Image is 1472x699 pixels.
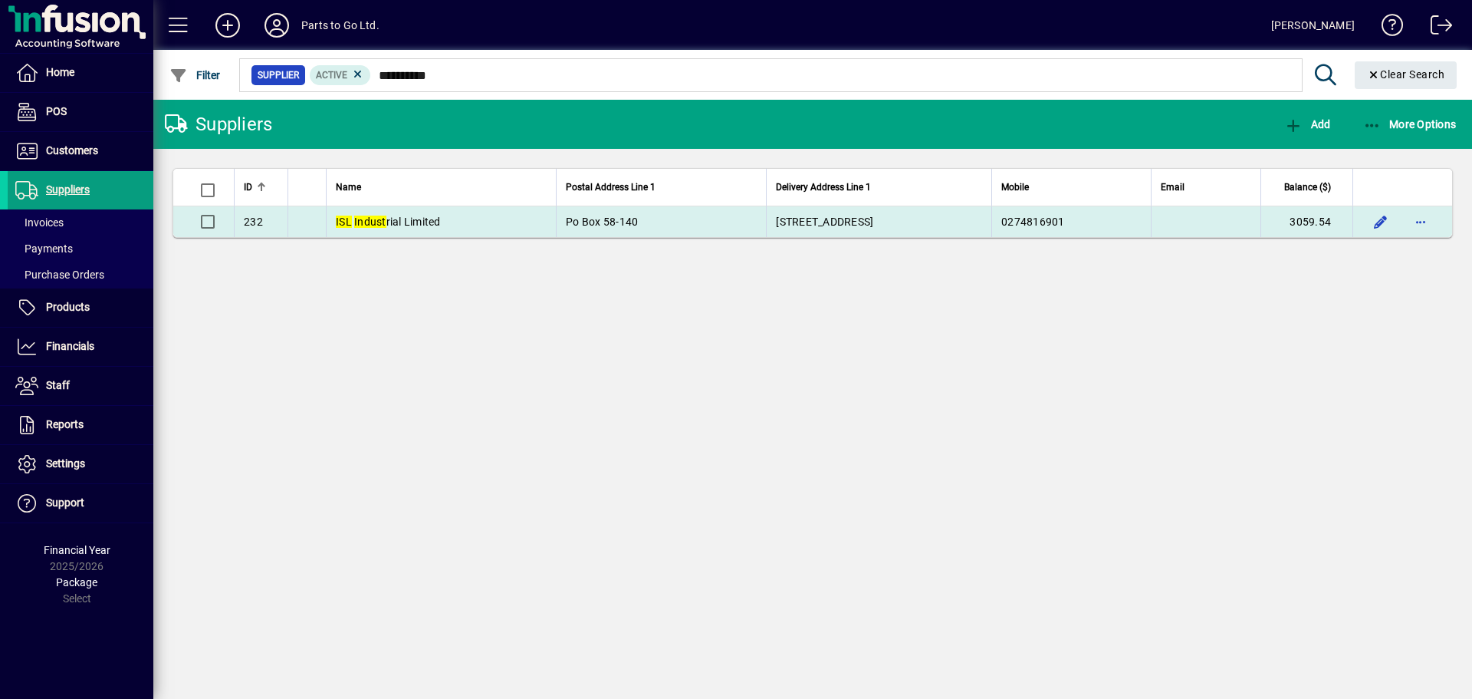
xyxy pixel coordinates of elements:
button: Add [203,12,252,39]
a: Customers [8,132,153,170]
span: Financials [46,340,94,352]
span: POS [46,105,67,117]
span: Package [56,576,97,589]
span: Purchase Orders [15,269,104,281]
button: Add [1280,110,1334,138]
td: 3059.54 [1260,206,1352,237]
span: Active [316,70,347,81]
span: Invoices [15,216,64,229]
span: Supplier [258,68,299,83]
span: 232 [244,216,263,228]
a: Home [8,54,153,92]
div: [PERSON_NAME] [1271,13,1355,38]
a: Logout [1419,3,1453,53]
a: Staff [8,367,153,405]
em: Indust [354,216,386,228]
div: Email [1161,179,1251,196]
div: ID [244,179,278,196]
span: 0274816901 [1001,216,1065,228]
span: More Options [1363,118,1457,130]
a: Invoices [8,209,153,236]
span: Customers [46,144,98,157]
a: Products [8,289,153,327]
span: Reports [46,418,84,430]
div: Balance ($) [1270,179,1345,196]
span: Support [46,496,84,509]
span: Filter [169,69,221,81]
span: Add [1284,118,1330,130]
button: More Options [1359,110,1460,138]
span: ID [244,179,252,196]
em: ISL [336,216,352,228]
a: Reports [8,406,153,444]
a: Support [8,484,153,523]
span: rial Limited [336,216,441,228]
span: Delivery Address Line 1 [776,179,871,196]
span: Payments [15,242,73,255]
button: Edit [1368,209,1393,234]
span: Suppliers [46,183,90,196]
button: Filter [166,61,225,89]
span: Postal Address Line 1 [566,179,655,196]
div: Suppliers [165,112,272,137]
span: Products [46,301,90,313]
span: Staff [46,379,70,391]
span: Mobile [1001,179,1029,196]
span: Name [336,179,361,196]
span: Clear Search [1367,68,1445,81]
button: Profile [252,12,301,39]
div: Name [336,179,547,196]
a: Purchase Orders [8,262,153,288]
span: Po Box 58-140 [566,216,638,228]
a: Payments [8,236,153,262]
a: POS [8,93,153,131]
div: Mobile [1001,179,1142,196]
span: Settings [46,457,85,470]
span: [STREET_ADDRESS] [776,216,873,228]
span: Home [46,66,74,78]
a: Knowledge Base [1370,3,1404,53]
a: Financials [8,328,153,366]
span: Email [1161,179,1184,196]
span: Balance ($) [1284,179,1331,196]
button: More options [1408,209,1433,234]
button: Clear [1355,61,1457,89]
mat-chip: Activation Status: Active [310,65,371,85]
div: Parts to Go Ltd. [301,13,379,38]
a: Settings [8,445,153,483]
span: Financial Year [44,544,110,556]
